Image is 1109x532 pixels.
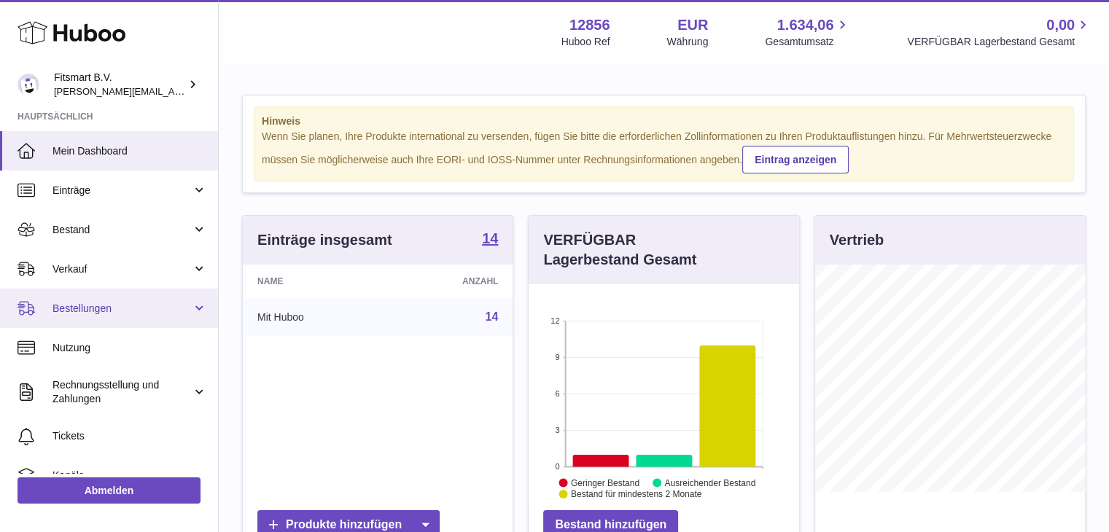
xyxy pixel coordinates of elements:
span: Tickets [52,429,207,443]
div: Währung [667,35,709,49]
text: Bestand für mindestens 2 Monate [571,489,702,499]
span: 1.634,06 [777,15,834,35]
strong: EUR [677,15,708,35]
span: Einträge [52,184,192,197]
span: Verkauf [52,262,192,276]
span: Mein Dashboard [52,144,207,158]
a: Eintrag anzeigen [742,146,849,173]
a: 14 [486,310,499,323]
strong: 12856 [569,15,610,35]
a: 14 [482,231,498,249]
span: Bestand [52,223,192,237]
span: Gesamtumsatz [765,35,850,49]
text: 0 [556,462,560,471]
a: Abmelden [17,477,201,504]
span: Nutzung [52,341,207,355]
text: 9 [556,353,560,361]
strong: 14 [482,231,498,246]
th: Name [243,265,388,298]
text: 3 [556,426,560,434]
div: Wenn Sie planen, Ihre Produkte international zu versenden, fügen Sie bitte die erforderlichen Zol... [262,130,1066,173]
span: VERFÜGBAR Lagerbestand Gesamt [907,35,1092,49]
strong: Hinweis [262,114,1066,128]
div: Fitsmart B.V. [54,71,185,98]
span: 0,00 [1046,15,1075,35]
span: Bestellungen [52,302,192,316]
th: Anzahl [388,265,513,298]
text: Geringer Bestand [571,477,639,488]
h3: Einträge insgesamt [257,230,392,250]
h3: Vertrieb [830,230,884,250]
div: Huboo Ref [561,35,610,49]
a: 0,00 VERFÜGBAR Lagerbestand Gesamt [907,15,1092,49]
text: 12 [551,316,560,325]
h3: VERFÜGBAR Lagerbestand Gesamt [543,230,733,270]
img: jonathan@leaderoo.com [17,74,39,95]
a: 1.634,06 Gesamtumsatz [765,15,850,49]
text: 6 [556,389,560,398]
span: Rechnungsstellung und Zahlungen [52,378,192,406]
td: Mit Huboo [243,298,388,336]
span: Kanäle [52,469,207,482]
text: Ausreichender Bestand [665,477,756,488]
span: [PERSON_NAME][EMAIL_ADDRESS][DOMAIN_NAME] [54,85,292,97]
